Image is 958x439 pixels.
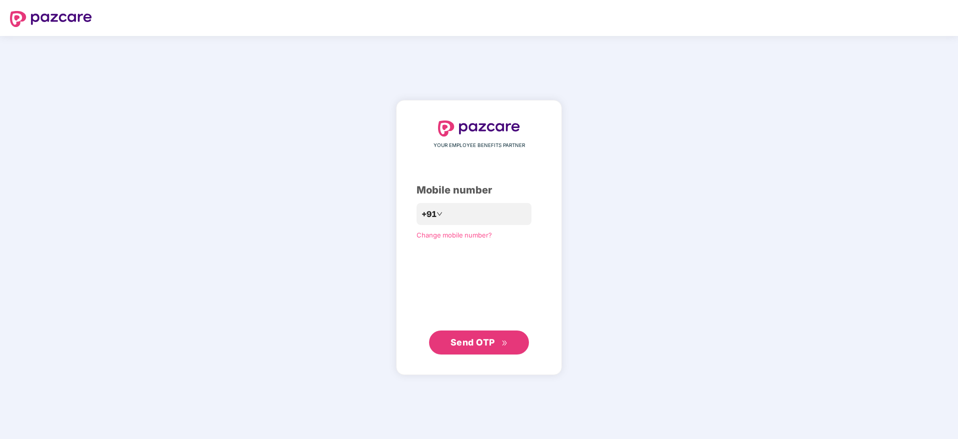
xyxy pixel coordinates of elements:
[429,330,529,354] button: Send OTPdouble-right
[451,337,495,347] span: Send OTP
[417,182,541,198] div: Mobile number
[438,120,520,136] img: logo
[422,208,437,220] span: +91
[10,11,92,27] img: logo
[501,340,508,346] span: double-right
[434,141,525,149] span: YOUR EMPLOYEE BENEFITS PARTNER
[417,231,492,239] a: Change mobile number?
[437,211,443,217] span: down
